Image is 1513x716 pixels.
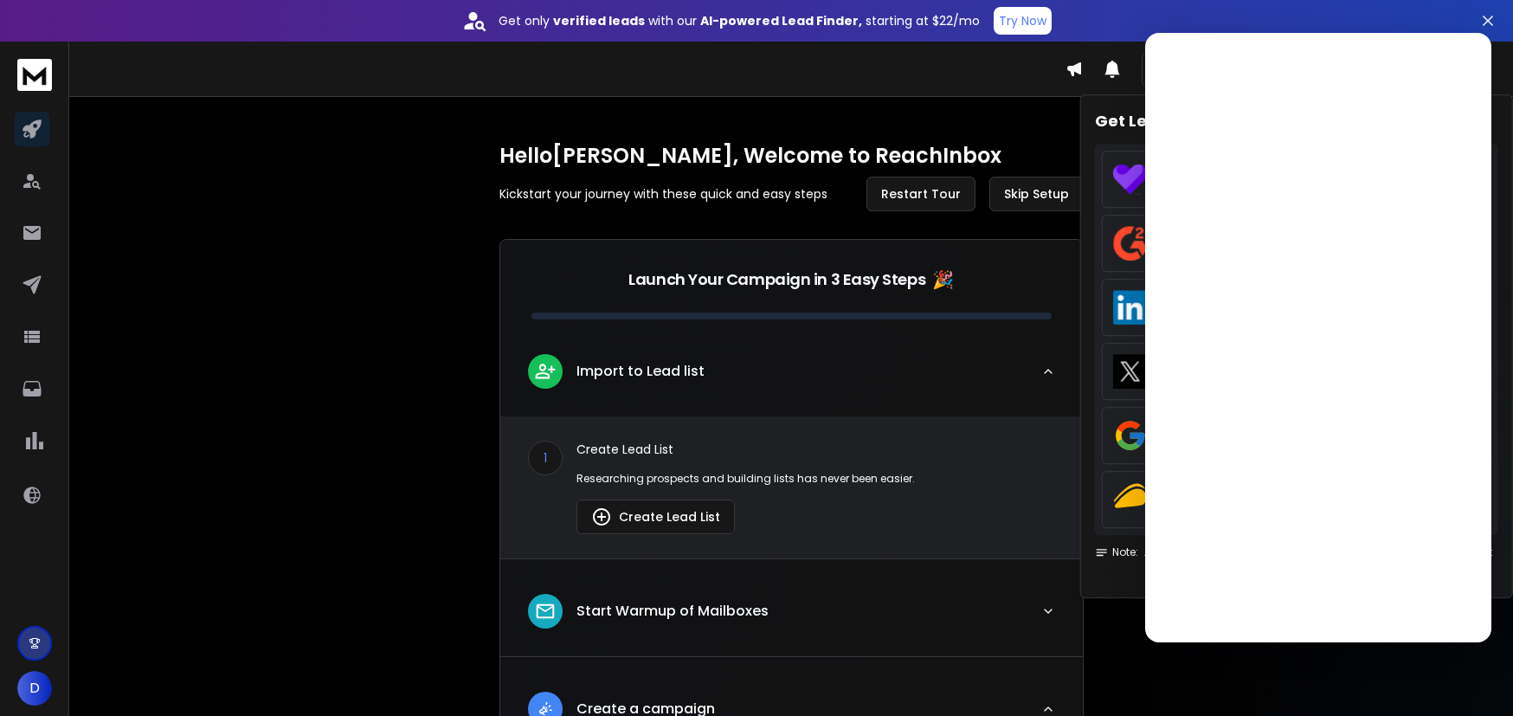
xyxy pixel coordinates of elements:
[17,59,52,91] img: logo
[499,12,980,29] p: Get only with our starting at $22/mo
[932,268,954,292] span: 🎉
[553,12,645,29] strong: verified leads
[700,12,862,29] strong: AI-powered Lead Finder,
[534,360,557,382] img: lead
[499,185,827,203] p: Kickstart your journey with these quick and easy steps
[1102,215,1491,272] a: Review us on G2 and Earn 2000 Credits.
[500,416,1083,558] div: leadImport to Lead list
[499,142,1084,170] h1: Hello [PERSON_NAME] , Welcome to ReachInbox
[1102,407,1491,464] a: Review us on Google and Earn 1000 Credits.
[17,671,52,706] button: D
[1095,545,1138,559] span: Note:
[994,7,1052,35] button: Try Now
[576,601,769,622] p: Start Warmup of Mailboxes
[1102,151,1491,208] a: Share Video Testimonial and Earn 2000 Credits.
[1138,545,1498,573] p: After performing these actions, please send us links of the posts at to collect your credits .
[576,500,735,534] button: Create Lead List
[1450,656,1491,698] iframe: To enrich screen reader interactions, please activate Accessibility in Grammarly extension settings
[1095,109,1498,133] h2: Get Lead Verification Credits for Free 🎉
[500,340,1083,416] button: leadImport to Lead list
[866,177,975,211] button: Restart Tour
[1004,185,1069,203] span: Skip Setup
[591,506,612,527] img: lead
[500,580,1083,656] button: leadStart Warmup of Mailboxes
[576,472,1055,486] p: Researching prospects and building lists has never been easier.
[534,600,557,622] img: lead
[576,441,1055,458] p: Create Lead List
[576,361,705,382] p: Import to Lead list
[1145,33,1491,642] iframe: To enrich screen reader interactions, please activate Accessibility in Grammarly extension settings
[999,12,1046,29] p: Try Now
[628,268,925,292] p: Launch Your Campaign in 3 Easy Steps
[1102,471,1491,528] a: Review us on AppSumo and Earn 1000 Credits.
[989,177,1084,211] button: Skip Setup
[528,441,563,475] div: 1
[1102,279,1491,336] a: Share a post on Linkedin and Earn 1000 Credits.Mention us using @ReachInbox
[1102,343,1491,400] a: Share a post on Twitter and Earn 1000 Credits.Tag us using @reachinbox_ai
